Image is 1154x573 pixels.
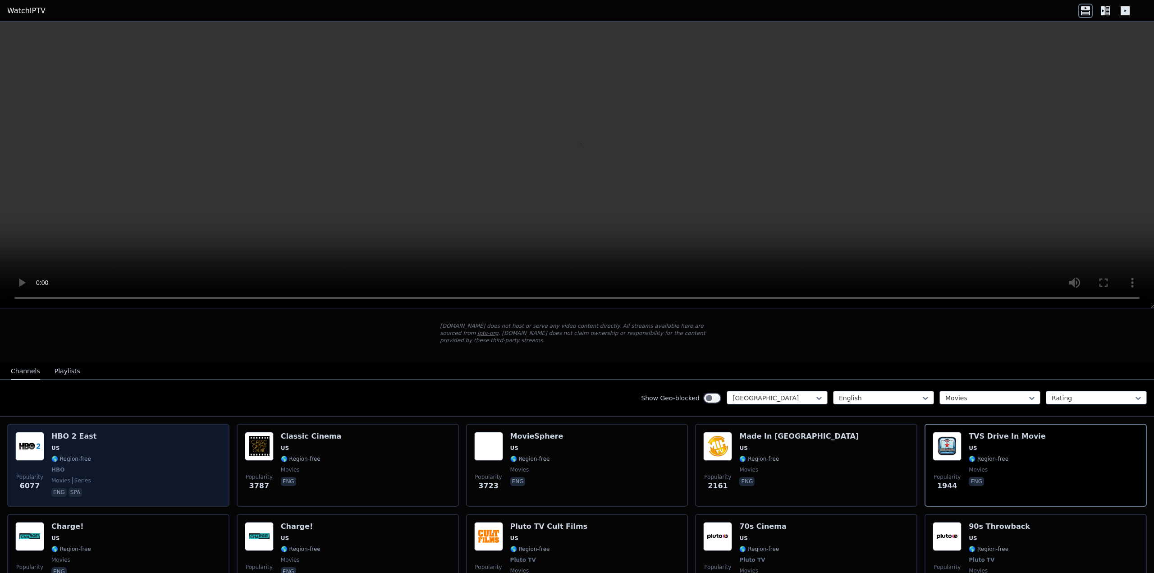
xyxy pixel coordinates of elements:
[475,564,502,571] span: Popularity
[969,522,1030,531] h6: 90s Throwback
[510,556,536,564] span: Pluto TV
[933,432,962,461] img: TVS Drive In Movie
[933,522,962,551] img: 90s Throwback
[510,432,563,441] h6: MovieSphere
[703,522,732,551] img: 70s Cinema
[934,564,961,571] span: Popularity
[934,473,961,481] span: Popularity
[69,488,82,497] p: spa
[739,455,779,463] span: 🌎 Region-free
[704,473,731,481] span: Popularity
[51,445,60,452] span: US
[16,564,43,571] span: Popularity
[739,556,765,564] span: Pluto TV
[969,556,994,564] span: Pluto TV
[739,477,755,486] p: eng
[245,432,274,461] img: Classic Cinema
[969,466,988,473] span: movies
[15,432,44,461] img: HBO 2 East
[51,545,91,553] span: 🌎 Region-free
[969,477,984,486] p: eng
[510,522,588,531] h6: Pluto TV Cult Films
[474,522,503,551] img: Pluto TV Cult Films
[281,522,321,531] h6: Charge!
[11,363,40,380] button: Channels
[246,473,273,481] span: Popularity
[510,535,518,542] span: US
[51,477,70,484] span: movies
[937,481,957,491] span: 1944
[440,322,714,344] p: [DOMAIN_NAME] does not host or serve any video content directly. All streams available here are s...
[51,432,96,441] h6: HBO 2 East
[969,545,1008,553] span: 🌎 Region-free
[474,432,503,461] img: MovieSphere
[475,473,502,481] span: Popularity
[51,522,91,531] h6: Charge!
[510,466,529,473] span: movies
[281,432,342,441] h6: Classic Cinema
[15,522,44,551] img: Charge!
[510,445,518,452] span: US
[72,477,91,484] span: series
[969,445,977,452] span: US
[739,545,779,553] span: 🌎 Region-free
[739,445,747,452] span: US
[739,535,747,542] span: US
[281,535,289,542] span: US
[281,556,300,564] span: movies
[739,466,758,473] span: movies
[477,330,499,336] a: iptv-org
[281,445,289,452] span: US
[703,432,732,461] img: Made In Hollywood
[969,432,1046,441] h6: TVS Drive In Movie
[7,5,46,16] a: WatchIPTV
[51,556,70,564] span: movies
[281,477,296,486] p: eng
[51,466,64,473] span: HBO
[510,545,550,553] span: 🌎 Region-free
[16,473,43,481] span: Popularity
[20,481,40,491] span: 6077
[51,488,67,497] p: eng
[249,481,270,491] span: 3787
[51,535,60,542] span: US
[245,522,274,551] img: Charge!
[281,466,300,473] span: movies
[969,535,977,542] span: US
[708,481,728,491] span: 2161
[55,363,80,380] button: Playlists
[51,455,91,463] span: 🌎 Region-free
[246,564,273,571] span: Popularity
[281,455,321,463] span: 🌎 Region-free
[281,545,321,553] span: 🌎 Region-free
[510,477,526,486] p: eng
[969,455,1008,463] span: 🌎 Region-free
[510,455,550,463] span: 🌎 Region-free
[478,481,499,491] span: 3723
[739,522,786,531] h6: 70s Cinema
[641,394,700,403] label: Show Geo-blocked
[739,432,859,441] h6: Made In [GEOGRAPHIC_DATA]
[704,564,731,571] span: Popularity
